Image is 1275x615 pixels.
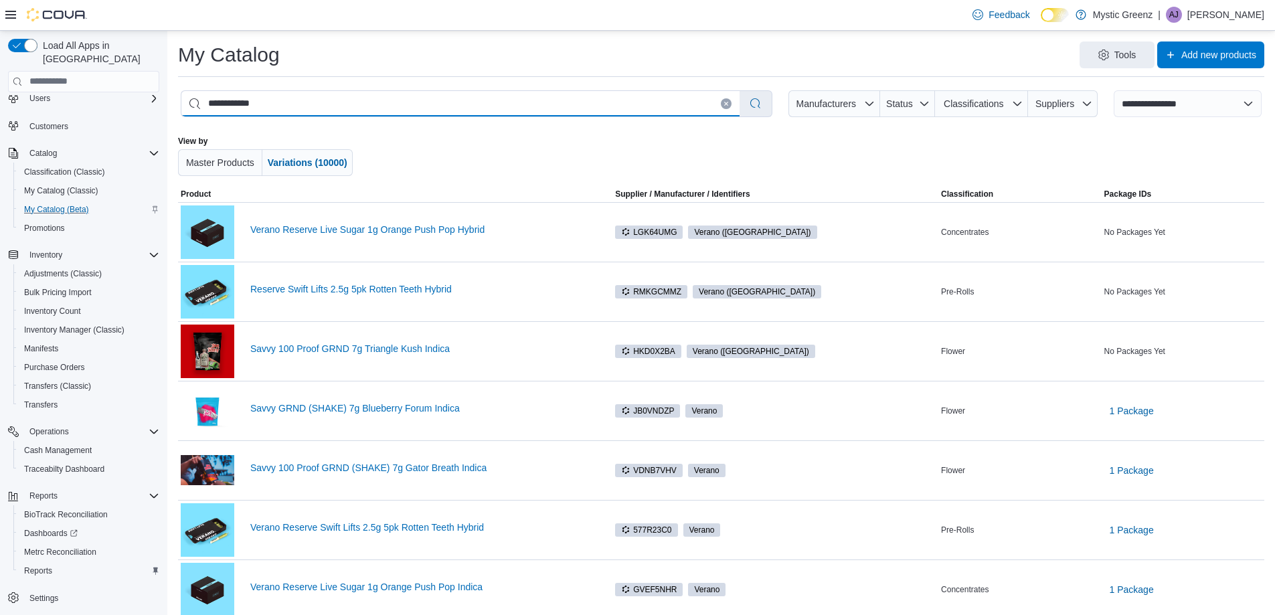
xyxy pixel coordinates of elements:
a: Cash Management [19,442,97,458]
span: Verano [683,523,721,537]
span: Classifications [944,98,1003,109]
span: Manufacturers [796,98,856,109]
a: Transfers [19,397,63,413]
button: 1 Package [1104,398,1159,424]
span: Customers [29,121,68,132]
span: Settings [24,590,159,606]
span: Traceabilty Dashboard [19,461,159,477]
span: Purchase Orders [24,362,85,373]
span: Verano [694,464,719,476]
a: Reports [19,563,58,579]
span: My Catalog (Classic) [19,183,159,199]
button: Inventory Count [13,302,165,321]
button: Inventory Manager (Classic) [13,321,165,339]
span: Verano ([GEOGRAPHIC_DATA]) [699,286,815,298]
span: Master Products [186,157,254,168]
button: Transfers [13,396,165,414]
button: 1 Package [1104,457,1159,484]
span: 1 Package [1110,583,1154,596]
span: Verano [688,583,726,596]
span: Supplier / Manufacturer / Identifiers [615,189,750,199]
input: Dark Mode [1041,8,1069,22]
span: 1 Package [1110,523,1154,537]
img: Verano Reserve Live Sugar 1g Orange Push Pop Hybrid [181,205,234,259]
p: Mystic Greenz [1093,7,1153,23]
span: Verano ([GEOGRAPHIC_DATA]) [693,345,809,357]
span: JB0VNDZP [621,405,674,417]
img: Cova [27,8,87,21]
span: Classification [941,189,993,199]
button: Bulk Pricing Import [13,283,165,302]
a: Savvy 100 Proof GRND (SHAKE) 7g Gator Breath Indica [250,462,610,473]
button: Operations [24,424,74,440]
button: 1 Package [1104,517,1159,543]
span: Customers [24,117,159,134]
button: Variations (10000) [262,149,353,176]
div: Concentrates [938,582,1101,598]
div: No Packages Yet [1102,224,1264,240]
span: Verano (Belleville) [687,345,815,358]
span: Dashboards [24,528,78,539]
span: 577R23C0 [615,523,677,537]
button: Reports [3,487,165,505]
span: Inventory [29,250,62,260]
button: Promotions [13,219,165,238]
button: Catalog [24,145,62,161]
span: Users [24,90,159,106]
button: Master Products [178,149,262,176]
button: Operations [3,422,165,441]
h1: My Catalog [178,41,280,68]
span: Manifests [24,343,58,354]
span: Promotions [19,220,159,236]
span: Add new products [1181,48,1256,62]
span: Metrc Reconciliation [19,544,159,560]
button: Classifications [935,90,1028,117]
button: Manifests [13,339,165,358]
a: Settings [24,590,64,606]
span: 577R23C0 [621,524,671,536]
button: Inventory [24,247,68,263]
span: Classification (Classic) [24,167,105,177]
span: Purchase Orders [19,359,159,375]
div: Flower [938,403,1101,419]
span: Load All Apps in [GEOGRAPHIC_DATA] [37,39,159,66]
span: GVEF5NHR [615,583,683,596]
img: Savvy 100 Proof GRND 7g Triangle Kush Indica [181,325,234,378]
button: Customers [3,116,165,135]
img: Savvy GRND (SHAKE) 7g Blueberry Forum Indica [181,384,234,438]
a: Verano Reserve Swift Lifts 2.5g 5pk Rotten Teeth Hybrid [250,522,610,533]
div: Concentrates [938,224,1101,240]
a: Reserve Swift Lifts 2.5g 5pk Rotten Teeth Hybrid [250,284,610,294]
button: Users [24,90,56,106]
span: Operations [24,424,159,440]
a: Dashboards [13,524,165,543]
a: Customers [24,118,74,135]
span: Dark Mode [1041,22,1041,23]
span: VDNB7VHV [621,464,677,476]
button: Traceabilty Dashboard [13,460,165,478]
a: Metrc Reconciliation [19,544,102,560]
button: Status [880,90,936,117]
div: Flower [938,462,1101,478]
span: Variations (10000) [268,157,347,168]
span: Verano [685,404,723,418]
button: 1 Package [1104,576,1159,603]
span: Inventory Count [24,306,81,317]
label: View by [178,136,207,147]
span: Cash Management [19,442,159,458]
span: Suppliers [1035,98,1074,109]
button: Manufacturers [788,90,879,117]
span: Adjustments (Classic) [19,266,159,282]
span: GVEF5NHR [621,584,677,596]
a: Inventory Count [19,303,86,319]
a: Traceabilty Dashboard [19,461,110,477]
img: Verano Reserve Swift Lifts 2.5g 5pk Rotten Teeth Hybrid [181,503,234,557]
button: Purchase Orders [13,358,165,377]
span: Verano (Belleville) [688,226,817,239]
a: Classification (Classic) [19,164,110,180]
button: Metrc Reconciliation [13,543,165,561]
span: Inventory Manager (Classic) [19,322,159,338]
span: Status [886,98,913,109]
span: Promotions [24,223,65,234]
a: Adjustments (Classic) [19,266,107,282]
